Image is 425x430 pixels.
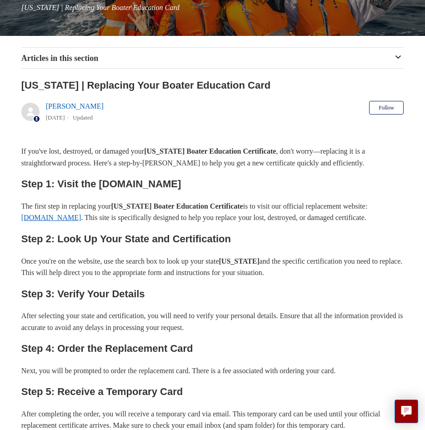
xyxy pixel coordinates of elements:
p: After selecting your state and certification, you will need to verify your personal details. Ensu... [21,310,404,333]
h2: Step 3: Verify Your Details [21,286,404,302]
span: [US_STATE] | Replacing Your Boater Education Card [21,4,180,11]
button: Live chat [395,400,418,423]
time: 05/22/2024, 09:38 [46,114,65,121]
h2: Step 5: Receive a Temporary Card [21,384,404,400]
strong: [US_STATE] Boater Education Certificate [144,147,276,155]
h2: Step 2: Look Up Your State and Certification [21,231,404,247]
h2: Step 4: Order the Replacement Card [21,340,404,356]
span: Articles in this section [21,54,98,63]
h2: Step 1: Visit the [DOMAIN_NAME] [21,176,404,192]
a: [DOMAIN_NAME] [21,214,81,221]
p: Once you're on the website, use the search box to look up your state and the specific certificati... [21,255,404,279]
p: Next, you will be prompted to order the replacement card. There is a fee associated with ordering... [21,365,404,377]
strong: [US_STATE] Boater Education Certificate [111,202,243,210]
h2: Minnesota | Replacing Your Boater Education Card [21,78,404,93]
button: Follow Article [369,101,404,115]
p: If you've lost, destroyed, or damaged your , don't worry—replacing it is a straightforward proces... [21,145,404,169]
li: Updated [73,114,93,121]
a: [PERSON_NAME] [46,102,104,110]
strong: [US_STATE] [219,257,260,265]
p: The first step in replacing your is to visit our official replacement website: . This site is spe... [21,200,404,224]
